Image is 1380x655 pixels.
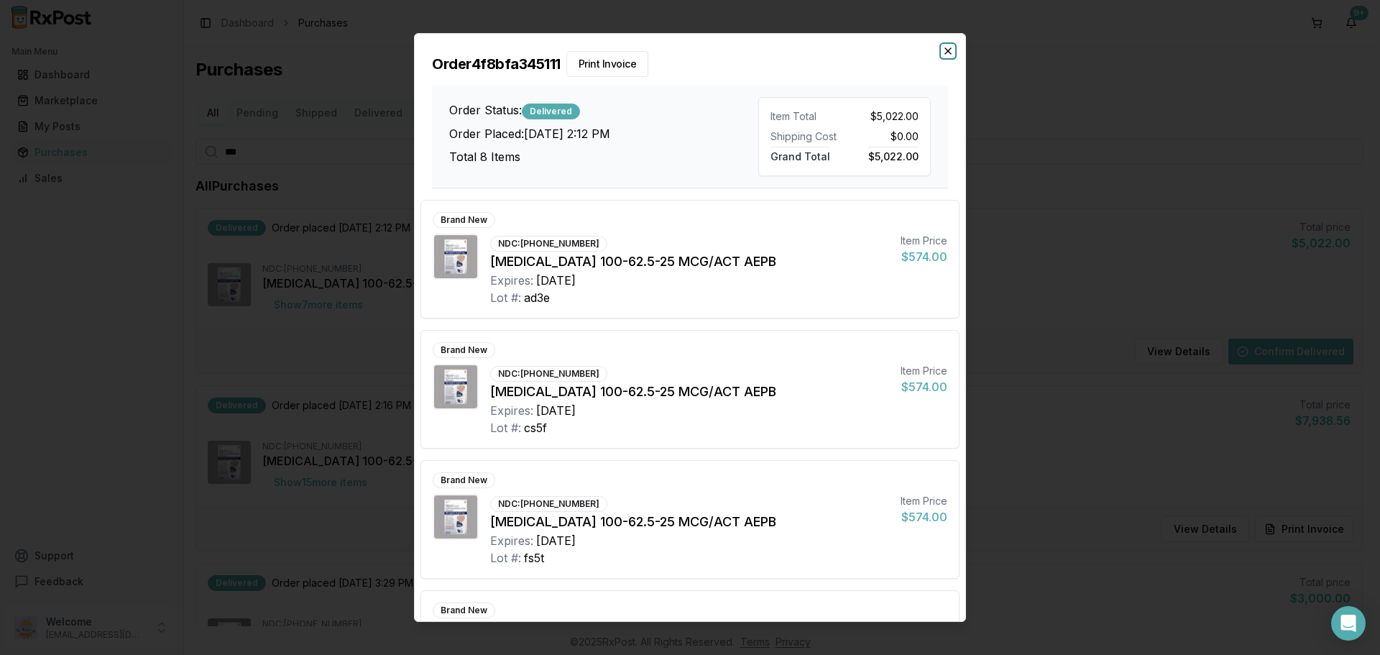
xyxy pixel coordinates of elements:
[901,378,947,395] div: $574.00
[770,109,839,124] div: Item Total
[901,494,947,508] div: Item Price
[524,419,547,436] div: cs5f
[536,402,576,419] div: [DATE]
[490,382,889,402] div: [MEDICAL_DATA] 100-62.5-25 MCG/ACT AEPB
[536,272,576,289] div: [DATE]
[490,419,521,436] div: Lot #:
[490,532,533,549] div: Expires:
[490,549,521,567] div: Lot #:
[434,235,477,278] img: Trelegy Ellipta 100-62.5-25 MCG/ACT AEPB
[770,147,830,162] span: Grand Total
[449,148,758,165] h3: Total 8 Items
[490,402,533,419] div: Expires:
[770,129,839,144] div: Shipping Cost
[449,125,758,142] h3: Order Placed: [DATE] 2:12 PM
[868,147,919,162] span: $5,022.00
[901,234,947,248] div: Item Price
[434,495,477,539] img: Trelegy Ellipta 100-62.5-25 MCG/ACT AEPB
[432,51,948,77] h2: Order 4f8bfa345111
[490,289,521,306] div: Lot #:
[449,101,758,119] h3: Order Status:
[901,364,947,378] div: Item Price
[433,472,495,488] div: Brand New
[901,508,947,526] div: $574.00
[536,532,576,549] div: [DATE]
[434,365,477,408] img: Trelegy Ellipta 100-62.5-25 MCG/ACT AEPB
[901,248,947,265] div: $574.00
[433,342,495,358] div: Brand New
[490,496,607,512] div: NDC: [PHONE_NUMBER]
[433,603,495,618] div: Brand New
[490,512,889,532] div: [MEDICAL_DATA] 100-62.5-25 MCG/ACT AEPB
[490,366,607,382] div: NDC: [PHONE_NUMBER]
[524,549,544,567] div: fs5t
[490,236,607,252] div: NDC: [PHONE_NUMBER]
[490,252,889,272] div: [MEDICAL_DATA] 100-62.5-25 MCG/ACT AEPB
[524,289,550,306] div: ad3e
[433,212,495,228] div: Brand New
[850,129,919,144] div: $0.00
[566,51,649,77] button: Print Invoice
[490,272,533,289] div: Expires:
[850,109,919,124] div: $5,022.00
[522,104,580,119] div: Delivered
